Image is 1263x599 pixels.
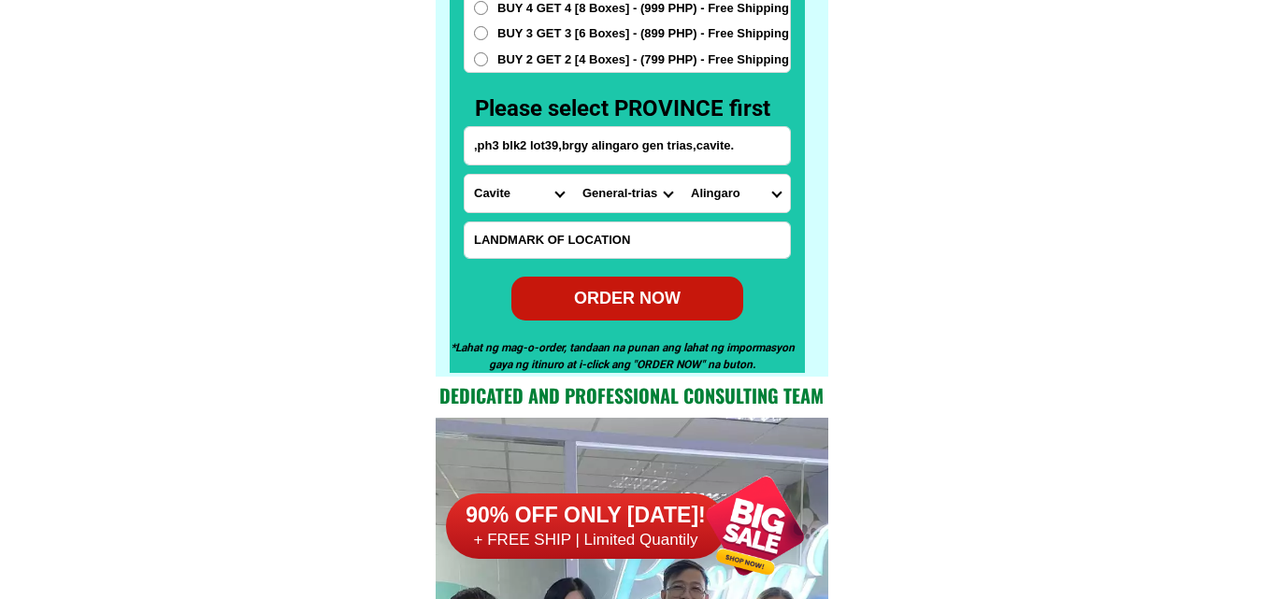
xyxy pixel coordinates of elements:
[446,530,726,550] h6: + FREE SHIP | Limited Quantily
[474,1,488,15] input: BUY 4 GET 4 [8 Boxes] - (999 PHP) - Free Shipping
[474,26,488,40] input: BUY 3 GET 3 [6 Boxes] - (899 PHP) - Free Shipping
[446,502,726,530] h6: 90% OFF ONLY [DATE]!
[440,339,805,373] h5: *Lahat ng mag-o-order, tandaan na punan ang lahat ng impormasyon gaya ng itinuro at i-click ang "...
[497,24,789,43] span: BUY 3 GET 3 [6 Boxes] - (899 PHP) - Free Shipping
[474,52,488,66] input: BUY 2 GET 2 [4 Boxes] - (799 PHP) - Free Shipping
[436,381,828,409] h2: Dedicated and professional consulting team
[475,92,789,125] h3: Please select PROVINCE first
[465,175,573,212] select: Select province
[573,175,682,212] select: Select district
[465,127,790,164] input: Input address
[682,175,790,212] select: Select commune
[497,50,789,69] span: BUY 2 GET 2 [4 Boxes] - (799 PHP) - Free Shipping
[465,222,790,258] input: Input LANDMARKOFLOCATION
[510,285,744,310] div: ORDER NOW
